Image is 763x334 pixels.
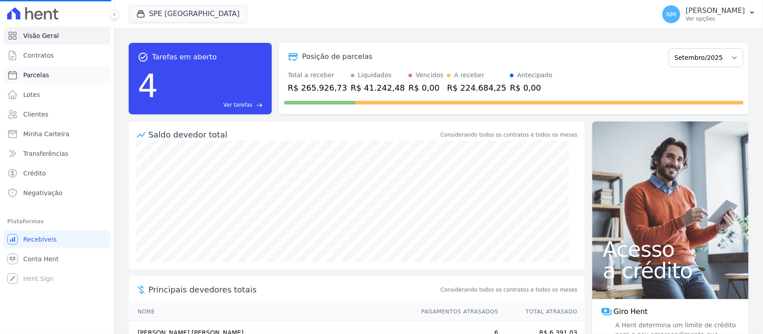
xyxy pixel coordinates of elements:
[148,129,439,141] div: Saldo devedor total
[23,110,48,119] span: Clientes
[129,303,413,321] th: Nome
[129,5,247,22] button: SPE [GEOGRAPHIC_DATA]
[416,71,443,80] div: Vencidos
[23,31,59,40] span: Visão Geral
[4,230,110,248] a: Recebíveis
[152,52,217,63] span: Tarefas em aberto
[447,82,506,94] div: R$ 224.684,25
[441,286,578,294] span: Considerando todos os contratos e todos os meses
[23,149,68,158] span: Transferências
[4,66,110,84] a: Parcelas
[603,238,738,260] span: Acesso
[23,255,59,263] span: Conta Hent
[302,51,373,62] div: Posição de parcelas
[256,102,263,109] span: east
[23,188,63,197] span: Negativação
[23,71,49,79] span: Parcelas
[223,101,253,109] span: Ver tarefas
[23,169,46,178] span: Crédito
[23,235,57,244] span: Recebíveis
[517,71,552,80] div: Antecipado
[138,63,158,109] div: 4
[454,71,485,80] div: A receber
[441,131,578,139] div: Considerando todos os contratos e todos os meses
[4,184,110,202] a: Negativação
[4,164,110,182] a: Crédito
[655,2,763,27] button: NM [PERSON_NAME] Ver opções
[413,303,499,321] th: Pagamentos Atrasados
[138,52,148,63] span: task_alt
[686,15,745,22] p: Ver opções
[409,82,443,94] div: R$ 0,00
[358,71,392,80] div: Liquidados
[23,129,69,138] span: Minha Carteira
[603,260,738,281] span: a crédito
[499,303,585,321] th: Total Atrasado
[288,82,347,94] div: R$ 265.926,73
[666,11,677,17] span: NM
[4,46,110,64] a: Contratos
[288,71,347,80] div: Total a receber
[614,306,648,317] span: Giro Hent
[351,82,405,94] div: R$ 41.242,48
[23,51,54,60] span: Contratos
[4,105,110,123] a: Clientes
[4,145,110,163] a: Transferências
[686,6,745,15] p: [PERSON_NAME]
[4,86,110,104] a: Lotes
[510,82,552,94] div: R$ 0,00
[23,90,40,99] span: Lotes
[148,284,439,296] span: Principais devedores totais
[4,27,110,45] a: Visão Geral
[7,216,107,227] div: Plataformas
[4,125,110,143] a: Minha Carteira
[162,101,263,109] a: Ver tarefas east
[4,250,110,268] a: Conta Hent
